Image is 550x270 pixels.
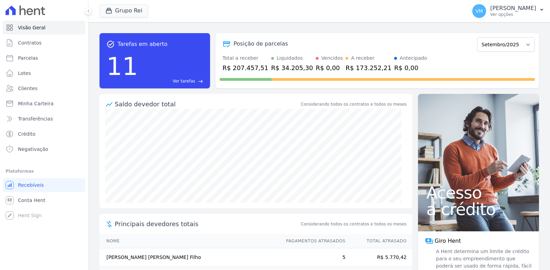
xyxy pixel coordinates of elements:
[18,197,45,204] span: Conta Hent
[99,248,279,267] td: [PERSON_NAME] [PERSON_NAME] Filho
[3,142,85,156] a: Negativação
[3,178,85,192] a: Recebíveis
[3,51,85,65] a: Parcelas
[173,78,195,84] span: Ver tarefas
[3,21,85,35] a: Visão Geral
[18,70,31,77] span: Lotes
[475,9,483,13] span: VM
[106,40,115,48] span: task_alt
[18,115,53,122] span: Transferências
[234,40,288,48] div: Posição de parcelas
[115,99,300,109] div: Saldo devedor total
[18,85,37,92] span: Clientes
[117,40,168,48] span: Tarefas em aberto
[426,201,531,218] span: a crédito
[346,234,412,248] th: Total Atrasado
[222,63,268,73] div: R$ 207.457,51
[106,48,138,84] div: 11
[3,81,85,95] a: Clientes
[279,234,346,248] th: Pagamentos Atrasados
[3,112,85,126] a: Transferências
[6,167,83,175] div: Plataformas
[279,248,346,267] td: 5
[3,36,85,50] a: Contratos
[222,55,268,62] div: Total a receber
[490,12,536,17] p: Ver opções
[99,4,148,17] button: Grupo Rei
[3,97,85,110] a: Minha Carteira
[345,63,391,73] div: R$ 173.252,21
[400,55,427,62] div: Antecipado
[18,182,44,189] span: Recebíveis
[99,234,279,248] th: Nome
[18,146,48,153] span: Negativação
[18,55,38,61] span: Parcelas
[115,219,300,229] span: Principais devedores totais
[18,100,54,107] span: Minha Carteira
[271,63,313,73] div: R$ 34.205,30
[18,39,41,46] span: Contratos
[435,237,461,245] span: Giro Hent
[141,78,203,84] a: Ver tarefas east
[351,55,374,62] div: A receber
[18,131,36,137] span: Crédito
[301,101,407,107] div: Considerando todos os contratos e todos os meses
[426,184,531,201] span: Acesso
[3,193,85,207] a: Conta Hent
[394,63,427,73] div: R$ 0,00
[490,5,536,12] p: [PERSON_NAME]
[3,127,85,141] a: Crédito
[3,66,85,80] a: Lotes
[301,221,407,227] span: Considerando todos os contratos e todos os meses
[346,248,412,267] td: R$ 5.770,42
[198,79,203,84] span: east
[321,55,343,62] div: Vencidos
[467,1,550,21] button: VM [PERSON_NAME] Ver opções
[316,63,343,73] div: R$ 0,00
[277,55,303,62] div: Liquidados
[18,24,46,31] span: Visão Geral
